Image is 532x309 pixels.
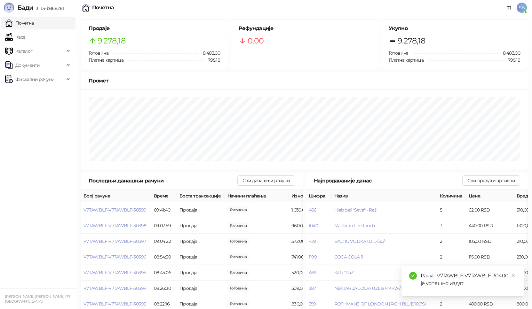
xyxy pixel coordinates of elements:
button: V7TAWBLF-V7TAWBLF-30394 [83,285,146,291]
button: 359 [309,301,316,307]
button: 466 [309,207,317,213]
button: Сви данашњи рачуни [237,175,295,186]
button: 397 [309,285,316,291]
td: Продаја [177,281,225,296]
span: close [511,273,515,278]
th: Цена [466,190,514,202]
a: Close [510,272,517,279]
button: COCA COLA 1l [334,254,363,260]
td: Продаја [177,202,225,218]
span: SB [517,3,527,13]
div: Промет [89,77,520,85]
td: 2 [437,249,466,265]
button: 1040 [309,223,318,228]
span: 509,00 [227,285,249,292]
th: Количина [437,190,466,202]
button: NEKTAR JAGODA 0.2L BRIK-/24/- [334,285,402,291]
td: Продаја [177,234,225,249]
button: V7TAWBLF-V7TAWBLF-30399 [83,207,146,213]
button: 429 [309,238,316,244]
span: 0,00 [248,35,264,47]
span: 960,00 [227,222,249,229]
span: Бади [17,4,33,12]
a: Документација [504,3,514,13]
button: Marlboro fine touch [334,223,375,228]
button: V7TAWBLF-V7TAWBLF-30397 [83,238,146,244]
th: Време [151,190,177,202]
th: Назив [332,190,437,202]
span: Готовина [389,50,409,56]
span: 1.030,00 [227,206,249,213]
td: 509,00 RSD [289,281,337,296]
td: 741,00 RSD [289,249,337,265]
span: 9.278,18 [98,35,125,47]
small: [PERSON_NAME] [PERSON_NAME] PR [GEOGRAPHIC_DATA] [5,294,70,304]
span: 372,00 [227,238,249,245]
button: 469 [309,270,317,275]
button: V7TAWBLF-V7TAWBLF-30398 [83,223,146,228]
div: Почетна [92,5,114,10]
div: Најпродаваније данас [314,177,463,185]
td: 09:07:59 [151,218,177,234]
td: 08:54:30 [151,249,177,265]
button: Hleb beli "Sava" - Raž [334,207,377,213]
img: Logo [4,3,14,13]
span: 520,00 [227,269,249,276]
th: Број рачуна [81,190,151,202]
h5: Рефундације [239,25,370,32]
td: 960,00 RSD [289,218,337,234]
td: 1.030,00 RSD [289,202,337,218]
th: Износ [289,190,337,202]
button: 1199 [309,254,317,260]
td: 372,00 RSD [289,234,337,249]
span: Фискални рачуни [15,73,54,86]
td: 440,00 RSD [466,218,514,234]
td: 09:41:40 [151,202,177,218]
span: Готовина [89,50,108,56]
span: Каталог [15,45,33,58]
td: 62,00 RSD [466,202,514,218]
button: V7TAWBLF-V7TAWBLF-30395 [83,270,146,275]
span: Платна картица [89,57,123,63]
button: ROTHMANS OF LONDON (RICH BLUE 100'S) [334,301,426,307]
td: Продаја [177,265,225,281]
td: 520,00 RSD [289,265,337,281]
td: 5 [437,202,466,218]
a: Каса [5,31,25,43]
span: 8.483,00 [498,50,520,57]
td: Продаја [177,249,225,265]
span: Платна картица [389,57,424,63]
h5: Продаје [89,25,220,32]
td: 2 [437,234,466,249]
th: Шифра [306,190,332,202]
span: check-circle [409,272,417,280]
span: 795,18 [504,57,520,64]
td: 2 [437,265,466,281]
span: 9.278,18 [398,35,425,47]
span: Документи [15,59,40,72]
div: Последњи данашњи рачуни [89,177,237,185]
button: Kifla "Raž" [334,270,354,275]
button: V7TAWBLF-V7TAWBLF-30393 [83,301,146,307]
span: 3.11.4-b868281 [33,5,64,11]
button: V7TAWBLF-V7TAWBLF-30396 [83,254,146,260]
td: 115,00 RSD [466,249,514,265]
button: BALTIC VODKA 0.1 L-/30/- [334,238,386,244]
td: 105,00 RSD [466,234,514,249]
th: Начини плаћања [225,190,289,202]
th: Врста трансакције [177,190,225,202]
td: 09:04:22 [151,234,177,249]
td: Продаја [177,218,225,234]
span: 830,00 [227,300,249,307]
td: 45,00 RSD [466,265,514,281]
